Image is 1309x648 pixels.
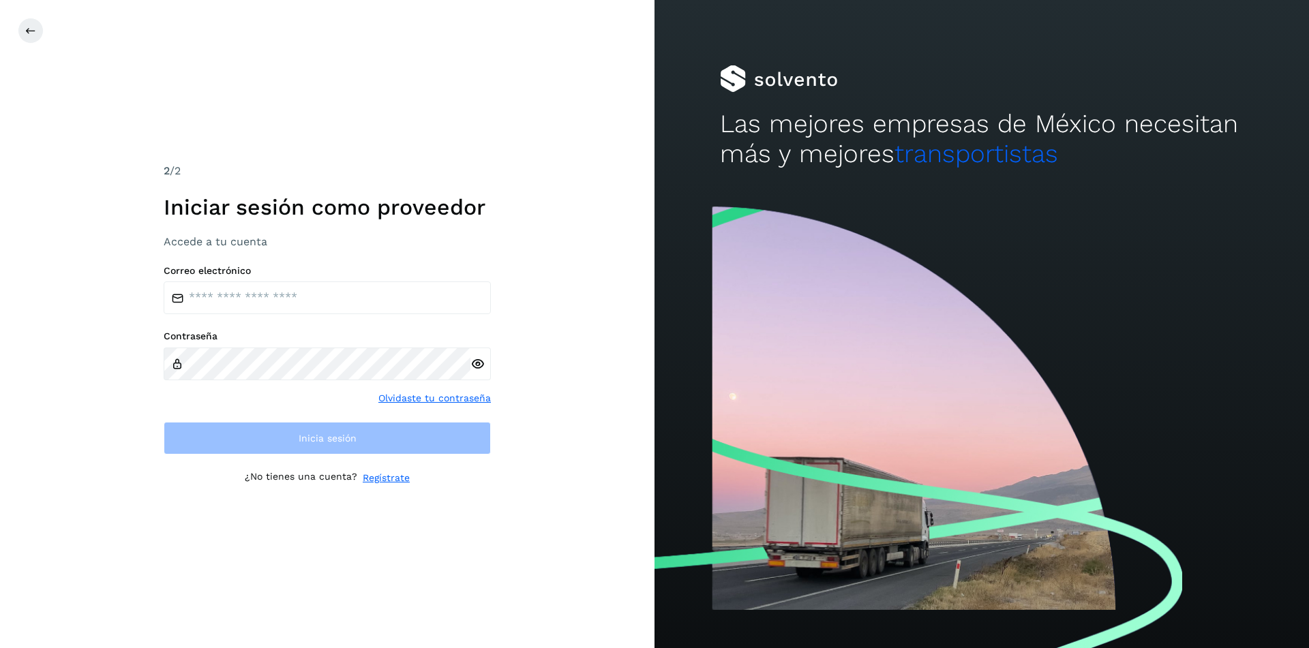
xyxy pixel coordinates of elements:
label: Correo electrónico [164,265,491,277]
span: 2 [164,164,170,177]
span: transportistas [894,139,1058,168]
span: Inicia sesión [299,433,357,443]
div: /2 [164,163,491,179]
h3: Accede a tu cuenta [164,235,491,248]
a: Regístrate [363,471,410,485]
h1: Iniciar sesión como proveedor [164,194,491,220]
h2: Las mejores empresas de México necesitan más y mejores [720,109,1244,170]
button: Inicia sesión [164,422,491,454]
a: Olvidaste tu contraseña [378,391,491,405]
label: Contraseña [164,330,491,342]
p: ¿No tienes una cuenta? [245,471,357,485]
